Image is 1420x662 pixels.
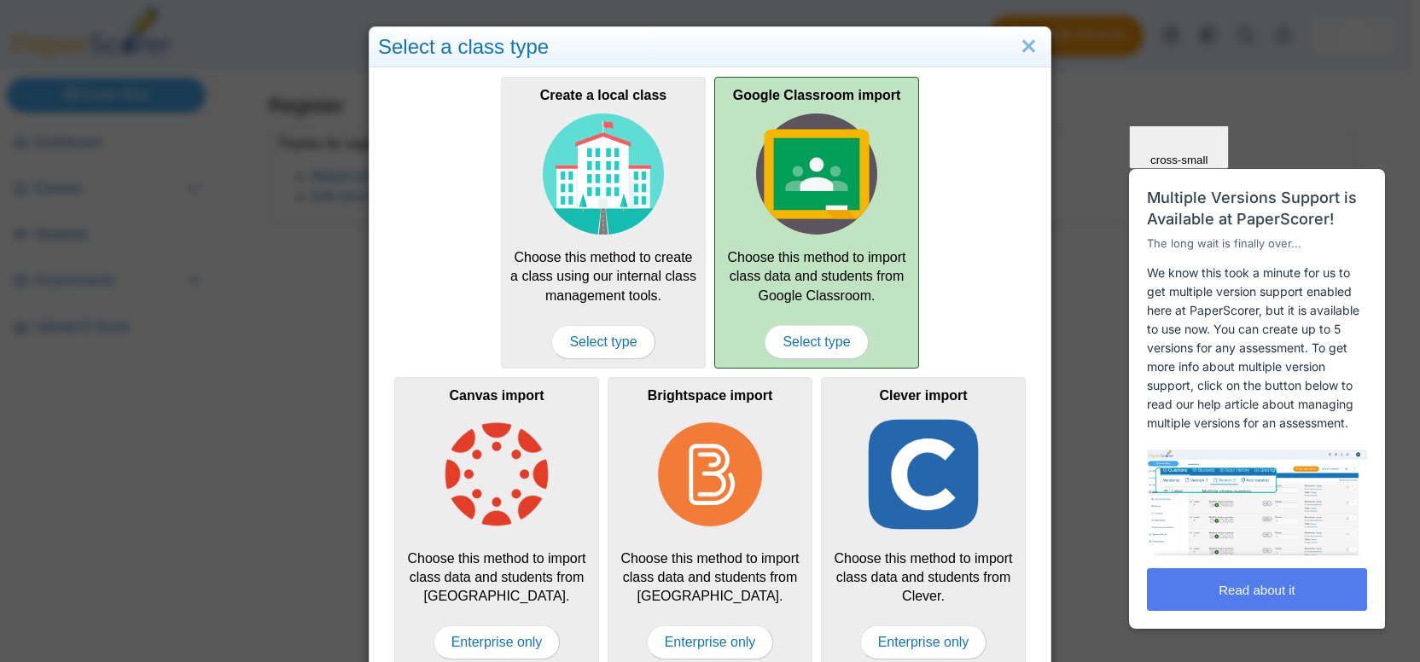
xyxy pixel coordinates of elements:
span: Enterprise only [434,625,561,659]
div: Select a class type [370,27,1050,67]
img: class-type-brightspace.png [649,414,771,535]
div: Choose this method to create a class using our internal class management tools. [501,77,706,369]
span: Enterprise only [647,625,774,659]
b: Brightspace import [648,388,773,403]
b: Canvas import [449,388,544,403]
a: Google Classroom import Choose this method to import class data and students from Google Classroo... [714,77,919,369]
b: Clever import [879,388,967,403]
img: class-type-canvas.png [436,414,557,535]
span: Select type [551,325,655,359]
a: Create a local class Choose this method to create a class using our internal class management too... [501,77,706,369]
span: Select type [765,325,868,359]
b: Google Classroom import [733,88,900,102]
div: Choose this method to import class data and students from Google Classroom. [714,77,919,369]
img: class-type-local.svg [543,113,664,235]
img: class-type-google-classroom.svg [756,113,877,235]
b: Create a local class [540,88,667,102]
img: class-type-clever.png [863,414,984,535]
a: Close [1016,32,1042,61]
iframe: Help Scout Beacon - Messages and Notifications [1120,126,1395,637]
span: Enterprise only [860,625,987,659]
